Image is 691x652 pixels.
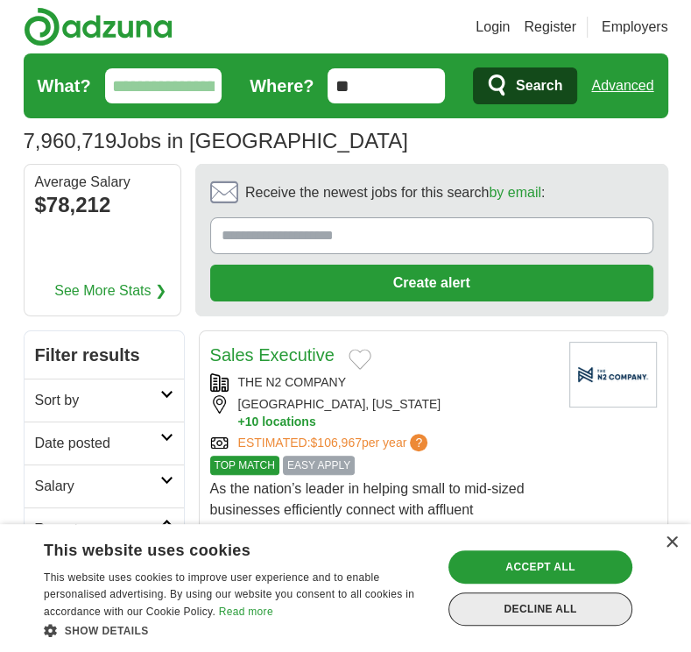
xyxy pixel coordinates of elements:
a: Employers [602,17,668,38]
h2: Salary [35,476,160,497]
a: Remote [25,507,184,550]
span: EASY APPLY [283,456,355,475]
a: Salary [25,464,184,507]
a: Register [524,17,576,38]
button: Search [473,67,577,104]
img: Adzuna logo [24,7,173,46]
span: 7,960,719 [24,125,117,157]
div: Close [665,536,678,549]
span: TOP MATCH [210,456,279,475]
span: + [238,414,245,430]
label: What? [38,73,91,99]
div: Average Salary [35,175,170,189]
span: This website uses cookies to improve user experience and to enable personalised advertising. By u... [44,571,414,619]
div: $78,212 [35,189,170,221]
div: [GEOGRAPHIC_DATA], [US_STATE] [210,395,555,430]
div: Decline all [448,592,632,626]
a: Login [476,17,510,38]
span: ? [410,434,427,451]
span: Receive the newest jobs for this search : [245,182,545,203]
a: ESTIMATED:$106,967per year? [238,434,432,452]
label: Where? [250,73,314,99]
h2: Remote [35,519,160,540]
h2: Date posted [35,433,160,454]
a: by email [489,185,541,200]
span: Show details [65,625,149,637]
span: $106,967 [310,436,361,450]
a: Sales Executive [210,345,335,365]
div: THE N2 COMPANY [210,373,555,392]
h2: Filter results [25,331,184,379]
button: +10 locations [238,414,555,430]
a: Sort by [25,379,184,422]
div: This website uses cookies [44,535,386,561]
a: Date posted [25,422,184,464]
a: See More Stats ❯ [54,280,166,301]
span: As the nation’s leader in helping small to mid-sized businesses efficiently connect with affluent... [210,481,554,601]
a: Read more, opens a new window [219,606,273,618]
button: Create alert [210,265,653,301]
div: Show details [44,621,430,639]
button: Add to favorite jobs [349,349,371,370]
div: Accept all [448,550,632,584]
a: Advanced [591,68,653,103]
h2: Sort by [35,390,160,411]
h1: Jobs in [GEOGRAPHIC_DATA] [24,129,408,152]
img: Company logo [569,342,657,407]
span: Search [516,68,562,103]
